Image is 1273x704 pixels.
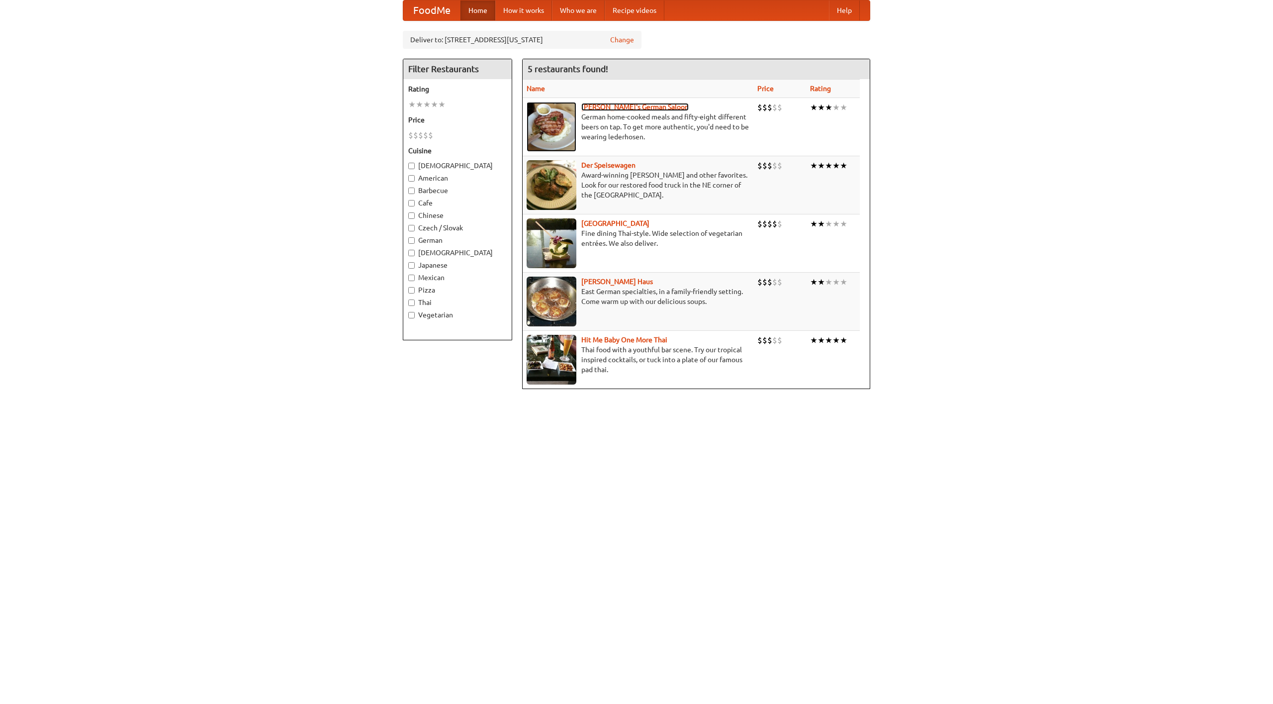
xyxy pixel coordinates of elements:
li: $ [762,160,767,171]
li: ★ [840,160,847,171]
li: ★ [818,335,825,346]
li: ★ [832,277,840,288]
input: Vegetarian [408,312,415,318]
li: $ [772,160,777,171]
a: Der Speisewagen [581,161,636,169]
div: Deliver to: [STREET_ADDRESS][US_STATE] [403,31,641,49]
a: FoodMe [403,0,460,20]
input: American [408,175,415,182]
li: $ [423,130,428,141]
li: $ [762,335,767,346]
label: Vegetarian [408,310,507,320]
li: ★ [818,277,825,288]
p: East German specialties, in a family-friendly setting. Come warm up with our delicious soups. [527,287,749,306]
p: Thai food with a youthful bar scene. Try our tropical inspired cocktails, or tuck into a plate of... [527,345,749,375]
label: [DEMOGRAPHIC_DATA] [408,161,507,171]
label: Czech / Slovak [408,223,507,233]
li: $ [772,335,777,346]
li: ★ [416,99,423,110]
label: American [408,173,507,183]
li: $ [777,218,782,229]
li: $ [772,277,777,288]
li: $ [767,277,772,288]
li: $ [777,160,782,171]
li: $ [428,130,433,141]
img: esthers.jpg [527,102,576,152]
li: ★ [832,218,840,229]
li: ★ [825,160,832,171]
li: $ [413,130,418,141]
a: Change [610,35,634,45]
li: ★ [840,102,847,113]
li: $ [757,160,762,171]
li: ★ [825,218,832,229]
a: Home [460,0,495,20]
a: Who we are [552,0,605,20]
li: $ [767,160,772,171]
input: Mexican [408,275,415,281]
label: Japanese [408,260,507,270]
li: ★ [818,218,825,229]
p: Award-winning [PERSON_NAME] and other favorites. Look for our restored food truck in the NE corne... [527,170,749,200]
input: Czech / Slovak [408,225,415,231]
input: Cafe [408,200,415,206]
li: $ [757,102,762,113]
li: $ [777,335,782,346]
img: babythai.jpg [527,335,576,385]
label: [DEMOGRAPHIC_DATA] [408,248,507,258]
h5: Rating [408,84,507,94]
li: ★ [810,160,818,171]
li: $ [757,335,762,346]
b: [PERSON_NAME]'s German Saloon [581,103,689,111]
img: satay.jpg [527,218,576,268]
img: kohlhaus.jpg [527,277,576,326]
input: Barbecue [408,188,415,194]
a: Hit Me Baby One More Thai [581,336,667,344]
ng-pluralize: 5 restaurants found! [528,64,608,74]
a: Name [527,85,545,93]
li: ★ [431,99,438,110]
h5: Cuisine [408,146,507,156]
label: German [408,235,507,245]
label: Barbecue [408,186,507,196]
li: $ [762,218,767,229]
li: ★ [832,102,840,113]
li: ★ [832,335,840,346]
li: $ [418,130,423,141]
input: Chinese [408,212,415,219]
li: ★ [825,277,832,288]
li: ★ [840,218,847,229]
li: $ [767,102,772,113]
li: ★ [825,335,832,346]
li: ★ [840,277,847,288]
label: Chinese [408,210,507,220]
input: [DEMOGRAPHIC_DATA] [408,163,415,169]
li: ★ [810,218,818,229]
h4: Filter Restaurants [403,59,512,79]
label: Cafe [408,198,507,208]
li: ★ [408,99,416,110]
li: ★ [438,99,446,110]
img: speisewagen.jpg [527,160,576,210]
input: German [408,237,415,244]
li: $ [772,218,777,229]
input: [DEMOGRAPHIC_DATA] [408,250,415,256]
li: $ [762,277,767,288]
input: Japanese [408,262,415,269]
li: $ [772,102,777,113]
label: Mexican [408,273,507,283]
p: German home-cooked meals and fifty-eight different beers on tap. To get more authentic, you'd nee... [527,112,749,142]
li: $ [757,218,762,229]
li: $ [408,130,413,141]
li: $ [762,102,767,113]
li: $ [757,277,762,288]
h5: Price [408,115,507,125]
a: Price [757,85,774,93]
li: $ [767,218,772,229]
a: Rating [810,85,831,93]
li: ★ [825,102,832,113]
a: Recipe videos [605,0,664,20]
li: ★ [810,277,818,288]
